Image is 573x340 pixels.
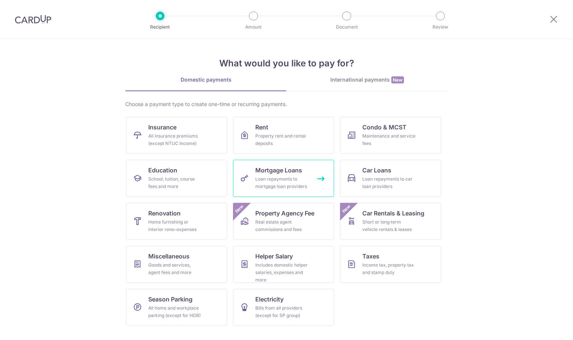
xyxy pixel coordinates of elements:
a: Helper SalaryIncludes domestic helper salaries, expenses and more [233,246,334,283]
div: Income tax, property tax and stamp duty [362,261,416,276]
span: Rent [255,123,268,132]
span: Miscellaneous [148,252,190,261]
span: Electricity [255,295,284,304]
a: Season ParkingAll home and workplace parking (except for HDB) [126,289,227,326]
span: Insurance [148,123,177,132]
div: All home and workplace parking (except for HDB) [148,304,202,319]
div: International payments [286,76,448,84]
a: InsuranceAll insurance premiums (except NTUC Income) [126,117,227,154]
div: Loan repayments to car loan providers [362,175,416,190]
a: Property Agency FeeReal estate agent commissions and feesNew [233,203,334,240]
div: School, tuition, course fees and more [148,175,202,190]
a: ElectricityBills from all providers (except for SP group) [233,289,334,326]
p: Recipient [133,23,188,31]
div: Choose a payment type to create one-time or recurring payments. [125,100,448,108]
a: Mortgage LoansLoan repayments to mortgage loan providers [233,160,334,197]
span: New [233,203,246,215]
a: EducationSchool, tuition, course fees and more [126,160,227,197]
div: All insurance premiums (except NTUC Income) [148,132,202,147]
a: MiscellaneousGoods and services, agent fees and more [126,246,227,283]
div: Goods and services, agent fees and more [148,261,202,276]
div: Property rent and rental deposits [255,132,309,147]
div: Home furnishing or interior reno-expenses [148,218,202,233]
span: Condo & MCST [362,123,407,132]
span: Taxes [362,252,379,261]
span: New [391,76,404,83]
h4: What would you like to pay for? [125,57,448,70]
div: Bills from all providers (except for SP group) [255,304,309,319]
a: RentProperty rent and rental deposits [233,117,334,154]
div: Domestic payments [125,76,286,83]
a: RenovationHome furnishing or interior reno-expenses [126,203,227,240]
div: Includes domestic helper salaries, expenses and more [255,261,309,284]
p: Review [413,23,468,31]
span: New [340,203,353,215]
div: Maintenance and service fees [362,132,416,147]
div: Real estate agent commissions and fees [255,218,309,233]
span: Car Rentals & Leasing [362,209,424,218]
div: Loan repayments to mortgage loan providers [255,175,309,190]
a: Car Rentals & LeasingShort or long‑term vehicle rentals & leasesNew [340,203,441,240]
p: Document [319,23,374,31]
span: Helper Salary [255,252,293,261]
span: Mortgage Loans [255,166,302,175]
a: TaxesIncome tax, property tax and stamp duty [340,246,441,283]
img: CardUp [15,15,51,24]
a: Car LoansLoan repayments to car loan providers [340,160,441,197]
span: Property Agency Fee [255,209,314,218]
span: Renovation [148,209,181,218]
div: Short or long‑term vehicle rentals & leases [362,218,416,233]
span: Car Loans [362,166,391,175]
span: Season Parking [148,295,192,304]
span: Education [148,166,177,175]
p: Amount [226,23,281,31]
a: Condo & MCSTMaintenance and service fees [340,117,441,154]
